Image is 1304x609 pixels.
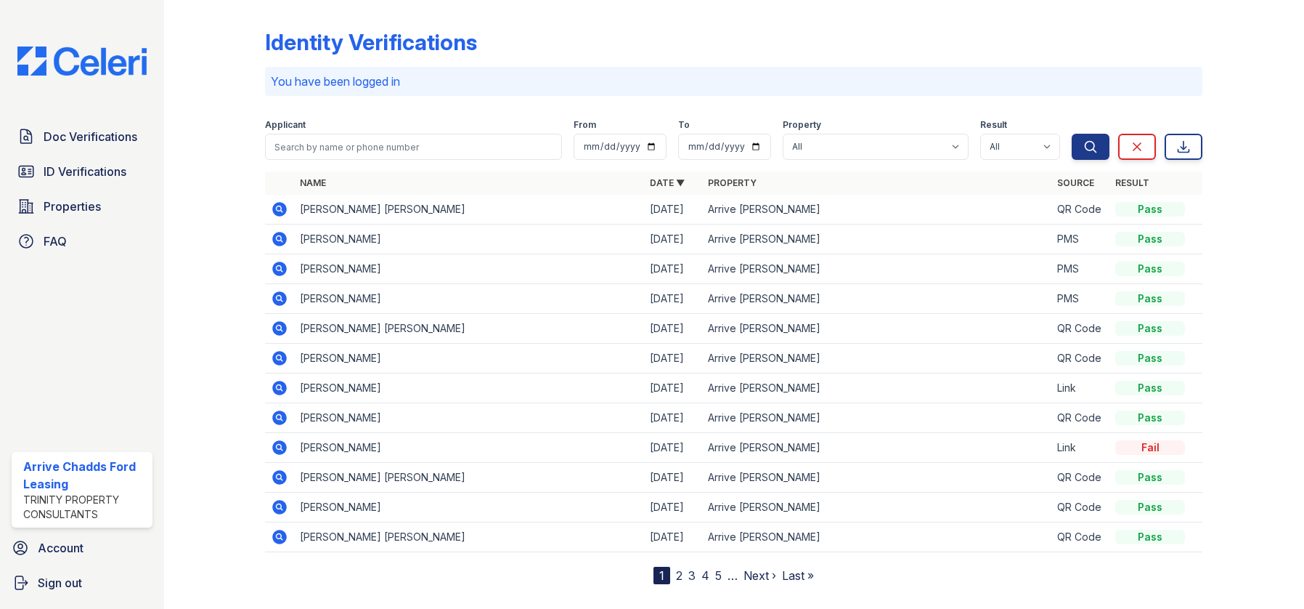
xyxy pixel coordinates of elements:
[38,574,82,592] span: Sign out
[782,568,814,583] a: Last »
[1051,344,1109,374] td: QR Code
[44,163,126,180] span: ID Verifications
[1115,411,1185,425] div: Pass
[294,225,644,254] td: [PERSON_NAME]
[783,119,821,131] label: Property
[702,195,1052,225] td: Arrive [PERSON_NAME]
[12,227,152,256] a: FAQ
[294,493,644,523] td: [PERSON_NAME]
[701,568,709,583] a: 4
[644,225,702,254] td: [DATE]
[1115,262,1185,276] div: Pass
[1051,403,1109,433] td: QR Code
[702,225,1052,254] td: Arrive [PERSON_NAME]
[702,403,1052,433] td: Arrive [PERSON_NAME]
[1051,433,1109,463] td: Link
[294,374,644,403] td: [PERSON_NAME]
[6,533,158,562] a: Account
[294,433,644,463] td: [PERSON_NAME]
[708,177,757,188] a: Property
[294,403,644,433] td: [PERSON_NAME]
[702,254,1052,284] td: Arrive [PERSON_NAME]
[715,568,722,583] a: 5
[728,567,738,584] span: …
[300,177,326,188] a: Name
[294,463,644,493] td: [PERSON_NAME] [PERSON_NAME]
[743,568,776,583] a: Next ›
[676,568,682,583] a: 2
[1051,374,1109,403] td: Link
[702,433,1052,463] td: Arrive [PERSON_NAME]
[688,568,696,583] a: 3
[702,284,1052,314] td: Arrive [PERSON_NAME]
[1115,500,1185,515] div: Pass
[702,523,1052,552] td: Arrive [PERSON_NAME]
[265,29,477,55] div: Identity Verifications
[644,195,702,225] td: [DATE]
[574,119,596,131] label: From
[23,493,147,522] div: Trinity Property Consultants
[23,458,147,493] div: Arrive Chadds Ford Leasing
[644,314,702,344] td: [DATE]
[271,73,1197,90] p: You have been logged in
[1115,530,1185,544] div: Pass
[44,128,137,145] span: Doc Verifications
[1115,177,1149,188] a: Result
[294,284,644,314] td: [PERSON_NAME]
[653,567,670,584] div: 1
[265,134,562,160] input: Search by name or phone number
[12,122,152,151] a: Doc Verifications
[644,344,702,374] td: [DATE]
[294,344,644,374] td: [PERSON_NAME]
[980,119,1007,131] label: Result
[702,493,1052,523] td: Arrive [PERSON_NAME]
[1115,202,1185,217] div: Pass
[1115,381,1185,395] div: Pass
[1115,291,1185,306] div: Pass
[1115,232,1185,246] div: Pass
[294,195,644,225] td: [PERSON_NAME] [PERSON_NAME]
[44,198,101,215] span: Properties
[1051,493,1109,523] td: QR Code
[1051,284,1109,314] td: PMS
[294,523,644,552] td: [PERSON_NAME] [PERSON_NAME]
[702,374,1052,403] td: Arrive [PERSON_NAME]
[644,284,702,314] td: [DATE]
[6,47,158,76] img: CE_Logo_Blue-a8612792a0a2168367f1c8372b55b34899dd931a85d93a1a3d3e32e68fde9ad4.png
[702,314,1052,344] td: Arrive [PERSON_NAME]
[644,523,702,552] td: [DATE]
[1057,177,1094,188] a: Source
[644,403,702,433] td: [DATE]
[678,119,690,131] label: To
[702,344,1052,374] td: Arrive [PERSON_NAME]
[294,254,644,284] td: [PERSON_NAME]
[12,192,152,221] a: Properties
[265,119,306,131] label: Applicant
[1051,314,1109,344] td: QR Code
[1051,254,1109,284] td: PMS
[6,568,158,597] a: Sign out
[1115,321,1185,336] div: Pass
[1115,470,1185,485] div: Pass
[1051,225,1109,254] td: PMS
[12,157,152,186] a: ID Verifications
[1115,351,1185,366] div: Pass
[44,233,67,250] span: FAQ
[644,433,702,463] td: [DATE]
[644,493,702,523] td: [DATE]
[294,314,644,344] td: [PERSON_NAME] [PERSON_NAME]
[1051,195,1109,225] td: QR Code
[644,463,702,493] td: [DATE]
[1051,523,1109,552] td: QR Code
[38,539,83,557] span: Account
[1051,463,1109,493] td: QR Code
[644,254,702,284] td: [DATE]
[644,374,702,403] td: [DATE]
[650,177,685,188] a: Date ▼
[702,463,1052,493] td: Arrive [PERSON_NAME]
[1115,440,1185,455] div: Fail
